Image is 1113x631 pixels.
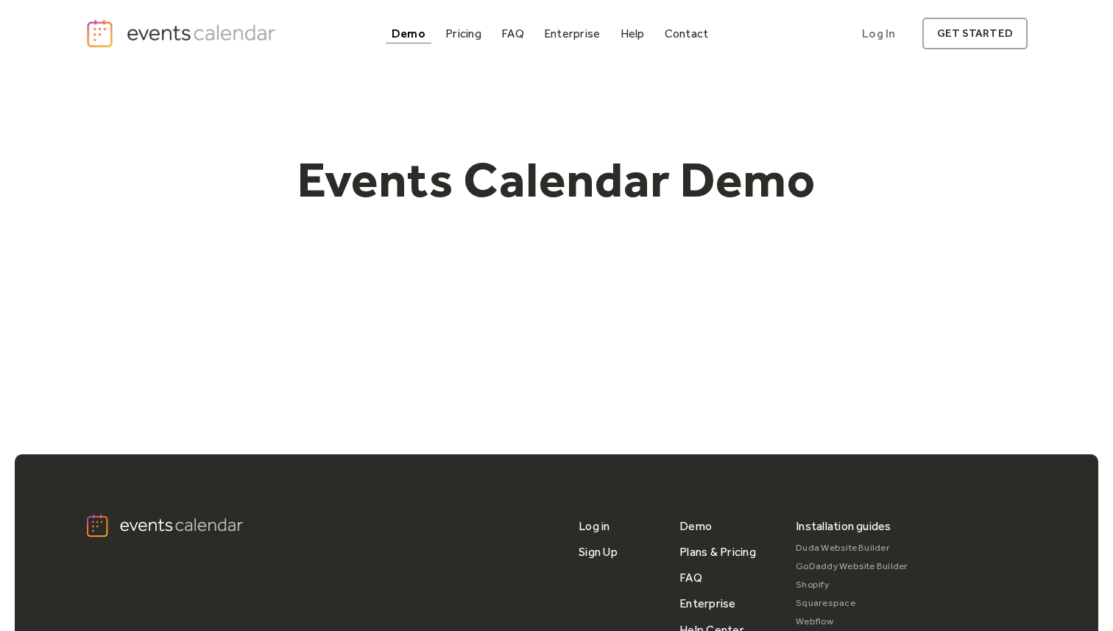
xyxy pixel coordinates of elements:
[679,591,735,616] a: Enterprise
[679,565,702,591] a: FAQ
[501,29,524,38] div: FAQ
[796,513,891,539] div: Installation guides
[439,24,487,43] a: Pricing
[659,24,715,43] a: Contact
[445,29,481,38] div: Pricing
[386,24,431,43] a: Demo
[679,513,712,539] a: Demo
[796,613,908,631] a: Webflow
[679,539,756,565] a: Plans & Pricing
[796,594,908,613] a: Squarespace
[665,29,709,38] div: Contact
[392,29,425,38] div: Demo
[544,29,600,38] div: Enterprise
[621,29,645,38] div: Help
[615,24,651,43] a: Help
[274,149,839,210] h1: Events Calendar Demo
[796,539,908,557] a: Duda Website Builder
[796,576,908,594] a: Shopify
[85,18,280,49] a: home
[579,539,618,565] a: Sign Up
[796,557,908,576] a: GoDaddy Website Builder
[922,18,1028,49] a: get started
[847,18,910,49] a: Log In
[579,513,609,539] a: Log in
[538,24,606,43] a: Enterprise
[495,24,530,43] a: FAQ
